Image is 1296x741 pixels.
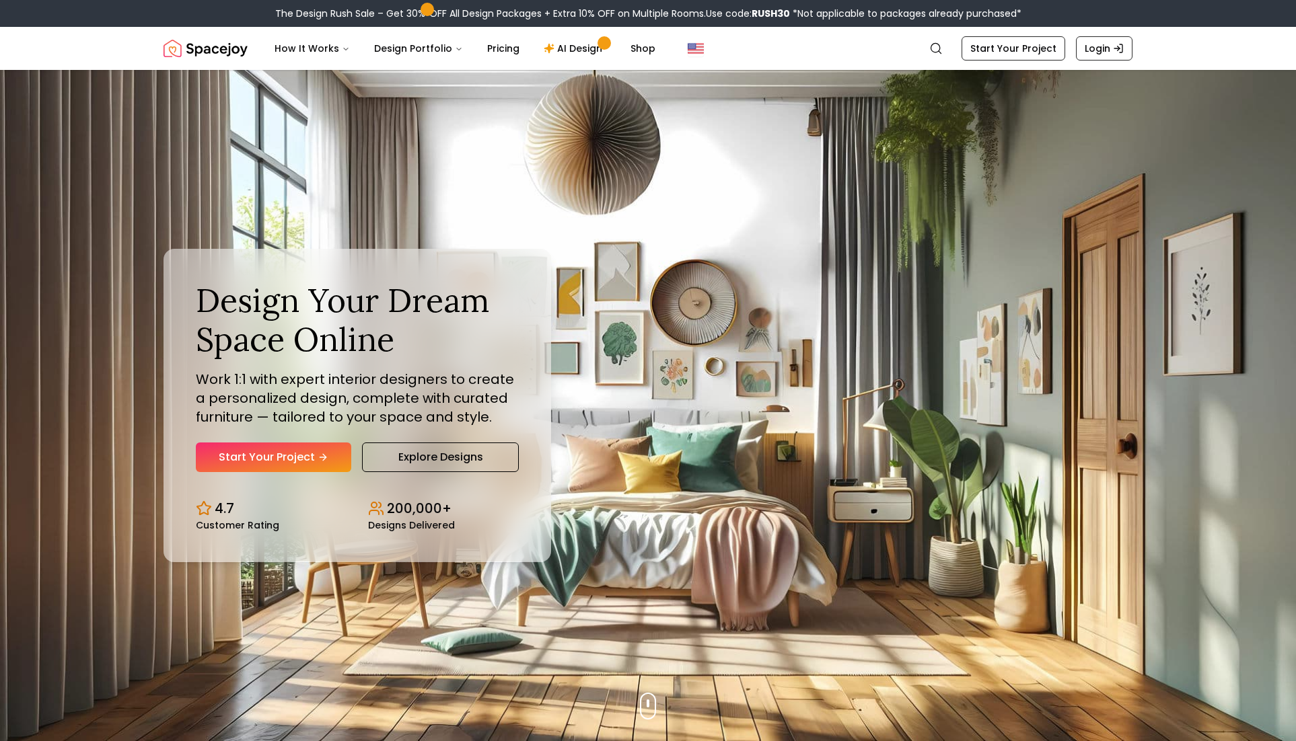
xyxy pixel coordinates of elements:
[387,499,452,518] p: 200,000+
[363,35,474,62] button: Design Portfolio
[164,35,248,62] img: Spacejoy Logo
[275,7,1021,20] div: The Design Rush Sale – Get 30% OFF All Design Packages + Extra 10% OFF on Multiple Rooms.
[476,35,530,62] a: Pricing
[752,7,790,20] b: RUSH30
[264,35,666,62] nav: Main
[368,520,455,530] small: Designs Delivered
[196,488,519,530] div: Design stats
[620,35,666,62] a: Shop
[196,370,519,426] p: Work 1:1 with expert interior designers to create a personalized design, complete with curated fu...
[264,35,361,62] button: How It Works
[362,442,519,472] a: Explore Designs
[533,35,617,62] a: AI Design
[688,40,704,56] img: United States
[706,7,790,20] span: Use code:
[196,520,279,530] small: Customer Rating
[1076,36,1132,61] a: Login
[196,281,519,358] h1: Design Your Dream Space Online
[215,499,234,518] p: 4.7
[164,35,248,62] a: Spacejoy
[962,36,1065,61] a: Start Your Project
[790,7,1021,20] span: *Not applicable to packages already purchased*
[164,27,1132,70] nav: Global
[196,442,351,472] a: Start Your Project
